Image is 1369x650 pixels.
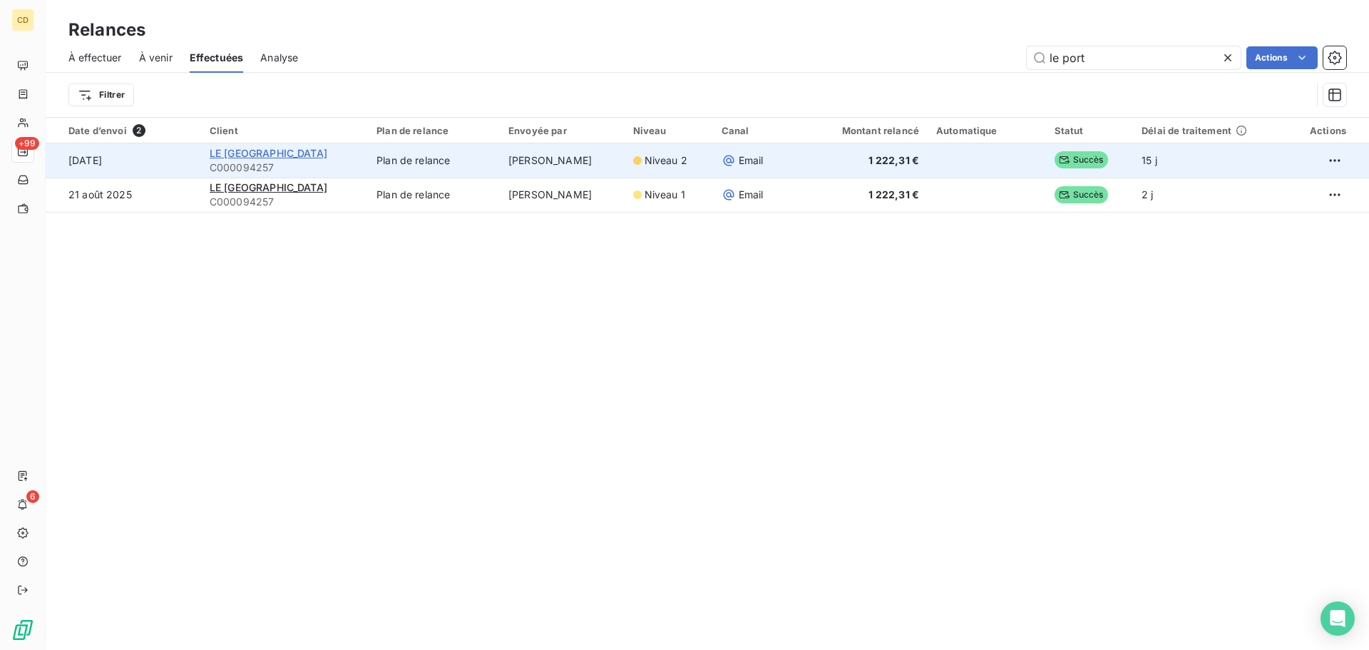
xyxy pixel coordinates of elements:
[1133,178,1285,212] td: 2 j
[26,490,39,503] span: 6
[1133,143,1285,178] td: 15 j
[645,153,687,168] span: Niveau 2
[139,51,173,65] span: À venir
[739,153,764,168] span: Email
[368,178,500,212] td: Plan de relance
[15,137,39,150] span: +99
[508,125,616,136] div: Envoyée par
[133,124,145,137] span: 2
[210,195,359,209] span: C000094257
[68,17,145,43] h3: Relances
[11,9,34,31] div: CD
[210,147,327,159] span: LE [GEOGRAPHIC_DATA]
[868,188,919,200] span: 1 222,31 €
[500,178,625,212] td: [PERSON_NAME]
[68,83,134,106] button: Filtrer
[936,125,1037,136] div: Automatique
[645,188,685,202] span: Niveau 1
[1055,186,1108,203] span: Succès
[68,51,122,65] span: À effectuer
[633,125,704,136] div: Niveau
[868,154,919,166] span: 1 222,31 €
[500,143,625,178] td: [PERSON_NAME]
[210,181,327,193] span: LE [GEOGRAPHIC_DATA]
[739,188,764,202] span: Email
[1055,151,1108,168] span: Succès
[11,619,34,641] img: Logo LeanPay
[46,178,201,212] td: 21 août 2025
[1321,601,1355,636] div: Open Intercom Messenger
[1293,125,1346,136] div: Actions
[1246,46,1318,69] button: Actions
[1142,125,1231,136] span: Délai de traitement
[376,125,491,136] div: Plan de relance
[210,161,359,175] span: C000094257
[1055,125,1125,136] div: Statut
[210,125,238,136] span: Client
[368,143,500,178] td: Plan de relance
[46,143,201,178] td: [DATE]
[260,51,298,65] span: Analyse
[68,124,193,137] div: Date d’envoi
[798,125,919,136] div: Montant relancé
[1027,46,1241,69] input: Rechercher
[190,51,244,65] span: Effectuées
[722,125,781,136] div: Canal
